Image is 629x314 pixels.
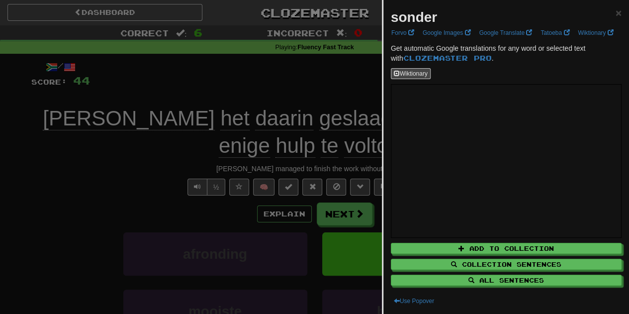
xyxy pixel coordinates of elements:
button: Add to Collection [391,243,622,254]
p: Get automatic Google translations for any word or selected text with . [391,43,622,63]
a: Google Images [420,27,474,38]
span: × [616,7,622,18]
a: Forvo [388,27,417,38]
button: All Sentences [391,275,622,286]
a: Tatoeba [538,27,572,38]
a: Clozemaster Pro [403,54,492,62]
button: Wiktionary [391,68,431,79]
a: Wiktionary [575,27,616,38]
button: Close [616,7,622,18]
button: Use Popover [391,296,437,307]
a: Google Translate [476,27,535,38]
button: Collection Sentences [391,259,622,270]
strong: sonder [391,9,437,25]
